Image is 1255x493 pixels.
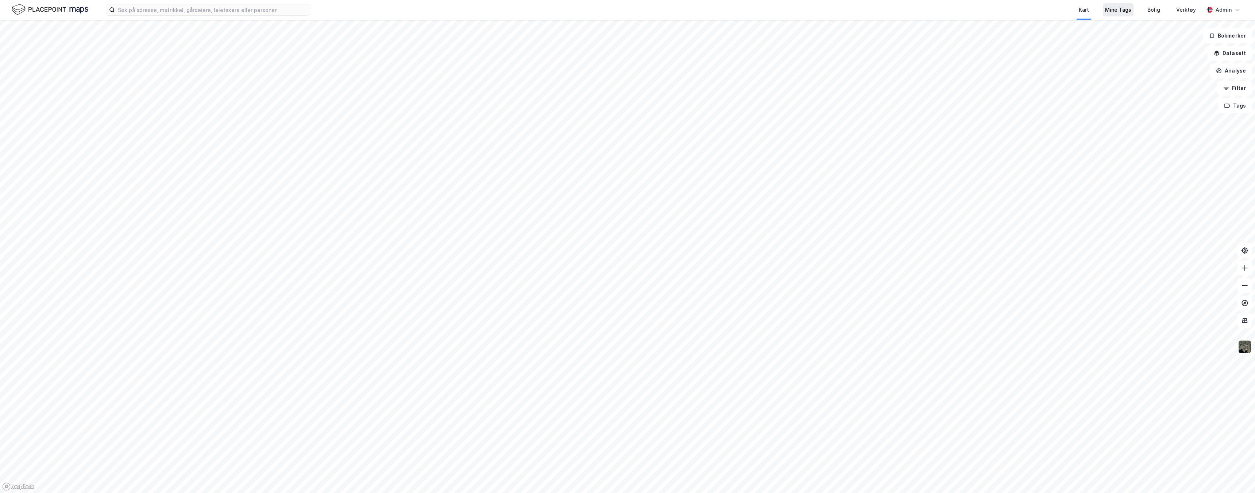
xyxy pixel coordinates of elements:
[2,482,34,491] a: Mapbox homepage
[115,4,310,15] input: Søk på adresse, matrikkel, gårdeiere, leietakere eller personer
[1147,5,1160,14] div: Bolig
[12,3,88,16] img: logo.f888ab2527a4732fd821a326f86c7f29.svg
[1208,46,1252,61] button: Datasett
[1079,5,1089,14] div: Kart
[1238,340,1252,354] img: 9k=
[1219,458,1255,493] iframe: Chat Widget
[1203,28,1252,43] button: Bokmerker
[1217,81,1252,96] button: Filter
[1216,5,1232,14] div: Admin
[1176,5,1196,14] div: Verktøy
[1218,98,1252,113] button: Tags
[1105,5,1131,14] div: Mine Tags
[1210,63,1252,78] button: Analyse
